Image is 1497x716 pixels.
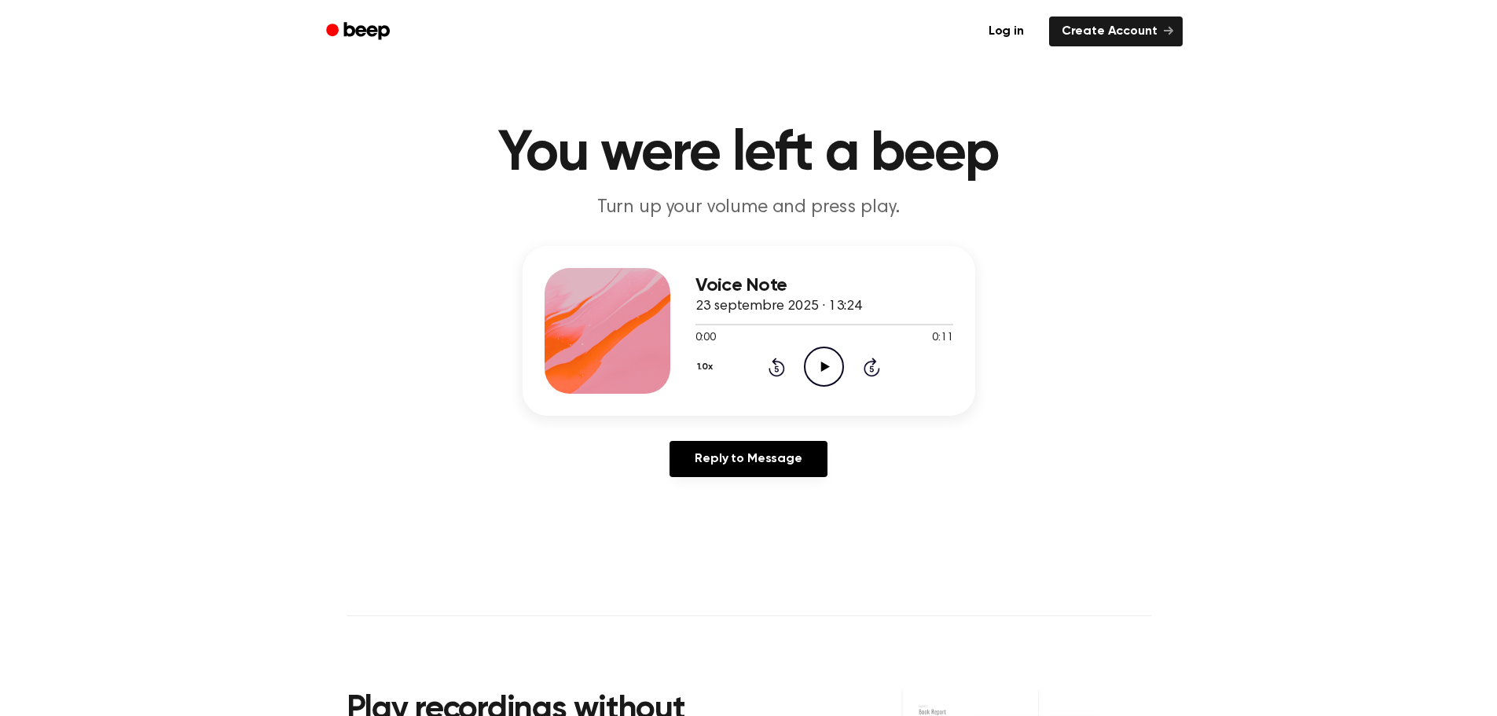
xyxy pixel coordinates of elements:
h1: You were left a beep [347,126,1151,182]
p: Turn up your volume and press play. [447,195,1051,221]
h3: Voice Note [695,275,953,296]
a: Log in [973,13,1040,50]
a: Create Account [1049,17,1183,46]
span: 0:11 [932,330,952,347]
a: Reply to Message [670,441,827,477]
span: 23 septembre 2025 · 13:24 [695,299,862,314]
span: 0:00 [695,330,716,347]
button: 1.0x [695,354,719,380]
a: Beep [315,17,404,47]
